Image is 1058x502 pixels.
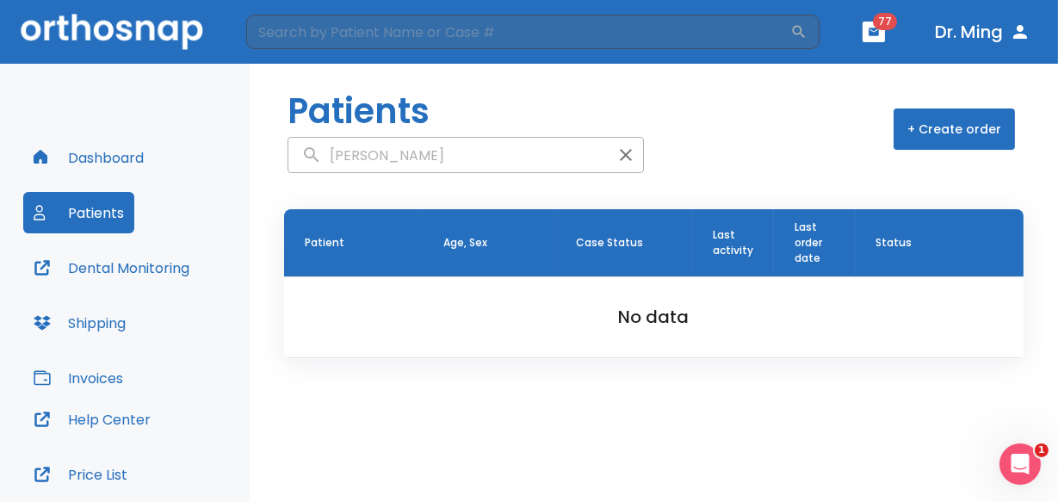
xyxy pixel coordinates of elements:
input: Search by Patient Name or Case # [246,15,790,49]
button: Patients [23,192,134,233]
span: Last activity [713,227,753,258]
button: Dr. Ming [928,16,1037,47]
span: Age, Sex [443,235,487,251]
img: Orthosnap [21,14,203,49]
button: Dashboard [23,137,154,178]
span: Case Status [576,235,643,251]
button: Invoices [23,357,133,399]
span: Status [875,235,912,251]
button: Shipping [23,302,136,344]
span: Patient [305,235,344,251]
input: search [288,139,609,172]
button: Price List [23,454,138,495]
iframe: Intercom live chat [999,443,1041,485]
h2: No data [312,304,996,330]
button: Help Center [23,399,161,440]
button: + Create order [894,108,1015,150]
span: Last order date [795,220,822,266]
button: Dental Monitoring [23,247,200,288]
span: 1 [1035,443,1049,457]
h1: Patients [288,85,430,137]
span: 77 [873,13,897,30]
